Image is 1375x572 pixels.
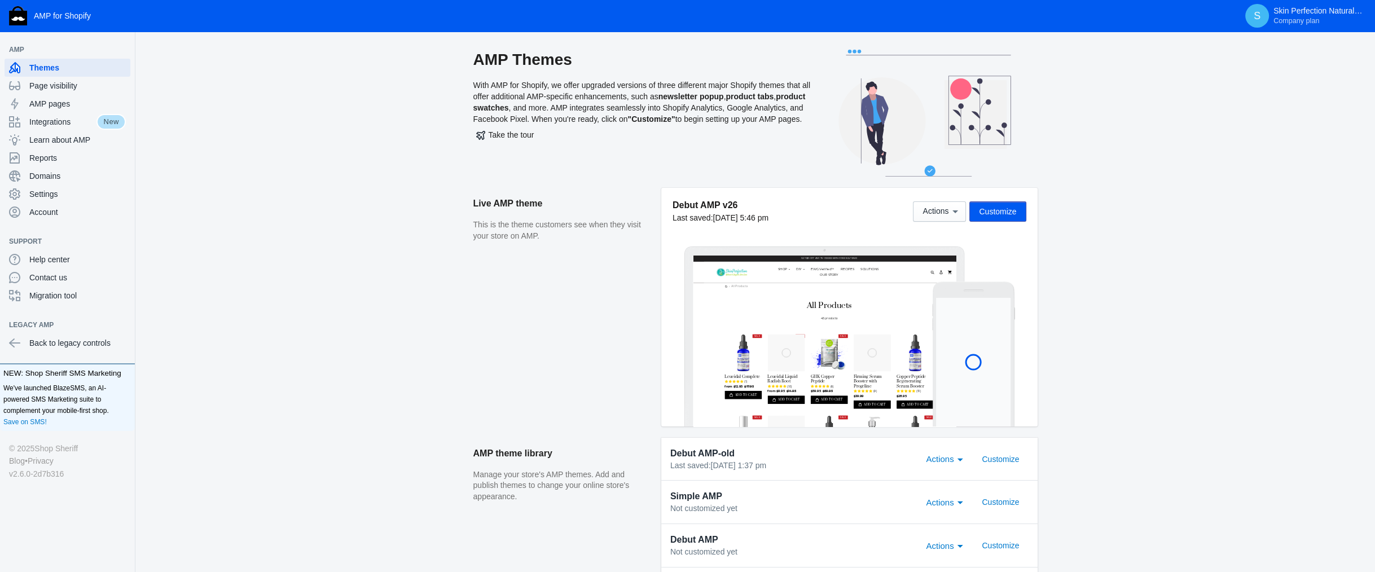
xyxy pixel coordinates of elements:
[473,469,650,503] p: Manage your store's AMP themes. Add and publish themes to change your online store's appearance.
[5,77,130,95] a: Page visibility
[375,181,424,192] span: 45 products
[243,34,290,51] button: SHOP
[115,47,133,52] button: Add a sales channel
[973,454,1028,463] a: Customize
[627,115,675,124] b: "Customize"
[982,498,1019,507] span: Customize
[68,39,159,63] img: image
[673,212,768,223] div: Last saved:
[926,498,954,507] span: Actions
[34,442,78,455] a: Shop Sheriff
[973,497,1028,506] a: Customize
[598,428,707,452] button: Add to cart
[658,92,724,101] b: newsletter popup
[5,167,130,185] a: Domains
[375,420,439,431] span: Add to cart
[340,34,420,51] a: EWG Verified™
[29,152,126,164] span: Reports
[1319,516,1361,558] iframe: Drift Widget Chat Controller
[926,541,954,551] span: Actions
[297,34,333,51] button: DIY
[473,219,650,241] p: This is the theme customers see when they visit your store on AMP.
[433,37,473,48] span: RECIPES
[104,87,107,99] span: ›
[913,201,966,222] button: Actions
[29,337,126,349] span: Back to legacy controls
[627,434,692,445] span: Add to cart
[302,37,318,48] span: DIY
[670,533,718,547] span: Debut AMP
[973,535,1028,556] button: Customize
[501,434,565,445] span: Add to cart
[932,281,1015,426] img: Mobile frame
[427,34,479,51] a: RECIPES
[491,37,545,48] span: SOLUTIONS
[115,239,133,244] button: Add a sales channel
[29,188,126,200] span: Settings
[1251,10,1263,21] span: S
[122,406,186,417] span: Add to cart
[1273,6,1364,25] p: Skin Perfection Natural and Organic [MEDICAL_DATA]
[982,455,1019,464] span: Customize
[28,455,54,467] a: Privacy
[92,399,201,424] button: Add to cart
[969,201,1026,222] button: Customize
[9,236,115,247] span: Support
[218,413,328,438] button: Add to cart
[473,125,537,145] button: Take the tour
[367,51,432,68] a: OUR STORY
[670,490,722,503] span: Simple AMP
[713,213,768,222] span: [DATE] 5:46 pm
[29,170,126,182] span: Domains
[926,538,969,552] mat-select: Actions
[982,541,1019,550] span: Customize
[670,503,913,514] div: Not customized yet
[3,416,47,428] a: Save on SMS!
[5,131,130,149] a: Learn about AMP
[926,454,954,464] span: Actions
[684,246,965,426] img: Laptop frame
[5,95,130,113] a: AMP pages
[345,413,454,438] button: Add to cart
[973,449,1028,469] button: Customize
[345,37,415,48] span: EWG Verified™
[29,254,126,265] span: Help center
[9,319,115,331] span: Legacy AMP
[670,447,735,460] span: Debut AMP-old
[973,540,1028,549] a: Customize
[5,185,130,203] a: Settings
[34,11,91,20] span: AMP for Shopify
[670,547,913,558] div: Not customized yet
[473,50,812,70] h2: AMP Themes
[248,420,313,431] span: Add to cart
[5,334,130,352] a: Back to legacy controls
[9,468,126,480] div: v2.6.0-2d7b316
[5,113,130,131] a: IntegrationsNew
[29,206,126,218] span: Account
[333,133,465,163] span: All Products
[673,199,768,211] h5: Debut AMP v26
[670,460,913,472] div: Last saved:
[973,492,1028,512] button: Customize
[38,39,189,63] a: image
[5,287,130,305] a: Migration tool
[473,50,812,188] div: With AMP for Shopify, we offer upgraded versions of three different major Shopify themes that all...
[476,130,534,139] span: Take the tour
[9,6,27,25] img: Shop Sheriff Logo
[249,37,275,48] span: SHOP
[29,272,126,283] span: Contact us
[29,116,96,127] span: Integrations
[9,455,126,467] div: •
[372,54,427,65] span: OUR STORY
[471,428,581,452] button: Add to cart
[29,62,126,73] span: Themes
[5,203,130,221] a: Account
[96,114,126,130] span: New
[926,451,969,465] mat-select: Actions
[9,442,126,455] div: © 2025
[1273,16,1319,25] span: Company plan
[9,455,25,467] a: Blog
[473,438,650,469] h2: AMP theme library
[926,495,969,508] mat-select: Actions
